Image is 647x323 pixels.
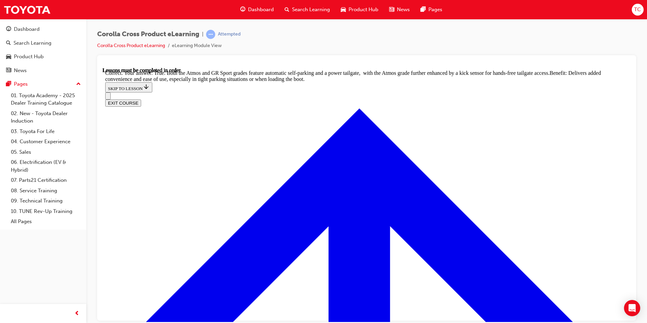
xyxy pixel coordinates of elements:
[3,25,526,39] nav: Navigation menu
[3,23,84,36] a: Dashboard
[3,50,84,63] a: Product Hub
[202,30,203,38] span: |
[8,157,84,175] a: 06. Electrification (EV & Hybrid)
[6,26,11,33] span: guage-icon
[235,3,279,17] a: guage-iconDashboard
[8,196,84,206] a: 09. Technical Training
[240,5,245,14] span: guage-icon
[341,5,346,14] span: car-icon
[3,78,84,90] button: Pages
[335,3,384,17] a: car-iconProduct Hub
[248,6,274,14] span: Dashboard
[172,42,222,50] li: eLearning Module View
[634,6,641,14] span: TC
[3,25,8,32] button: Open navigation menu
[292,6,330,14] span: Search Learning
[389,5,394,14] span: news-icon
[8,186,84,196] a: 08. Service Training
[397,6,410,14] span: News
[8,175,84,186] a: 07. Parts21 Certification
[384,3,415,17] a: news-iconNews
[624,300,640,316] div: Open Intercom Messenger
[3,64,84,77] a: News
[349,6,378,14] span: Product Hub
[8,147,84,157] a: 05. Sales
[421,5,426,14] span: pages-icon
[3,37,84,49] a: Search Learning
[632,4,644,16] button: TC
[218,31,241,38] div: Attempted
[3,3,526,15] div: Correct. Your answer: True. Both the Atmos and GR Sport grades feature automatic self-parking and...
[14,53,44,61] div: Product Hub
[6,54,11,60] span: car-icon
[14,39,51,47] div: Search Learning
[3,2,51,17] img: Trak
[285,5,289,14] span: search-icon
[8,90,84,108] a: 01. Toyota Academy - 2025 Dealer Training Catalogue
[6,40,11,46] span: search-icon
[8,136,84,147] a: 04. Customer Experience
[279,3,335,17] a: search-iconSearch Learning
[206,30,215,39] span: learningRecordVerb_ATTEMPT-icon
[74,309,80,318] span: prev-icon
[76,80,81,89] span: up-icon
[8,206,84,217] a: 10. TUNE Rev-Up Training
[3,15,50,25] button: SKIP TO LESSON
[97,43,165,48] a: Corolla Cross Product eLearning
[8,216,84,227] a: All Pages
[14,80,28,88] div: Pages
[6,81,11,87] span: pages-icon
[415,3,448,17] a: pages-iconPages
[6,68,11,74] span: news-icon
[3,22,84,78] button: DashboardSearch LearningProduct HubNews
[3,32,39,39] button: EXIT COURSE
[5,19,47,24] span: SKIP TO LESSON
[14,67,27,74] div: News
[97,30,199,38] span: Corolla Cross Product eLearning
[428,6,442,14] span: Pages
[8,126,84,137] a: 03. Toyota For Life
[8,108,84,126] a: 02. New - Toyota Dealer Induction
[14,25,40,33] div: Dashboard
